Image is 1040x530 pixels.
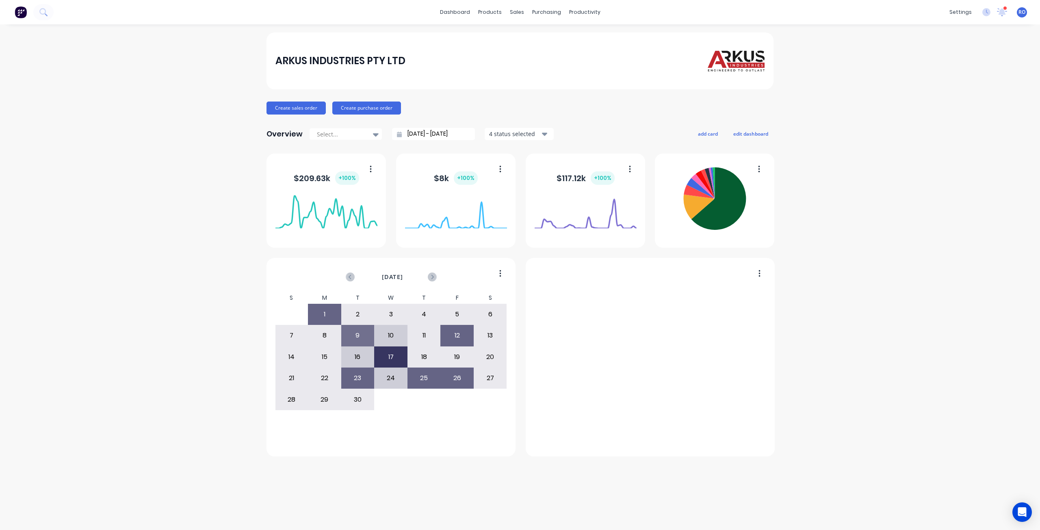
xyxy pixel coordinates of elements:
button: Create sales order [266,102,326,115]
span: [DATE] [382,273,403,281]
button: 4 status selected [485,128,554,140]
div: 11 [408,325,440,346]
div: $ 117.12k [557,171,615,185]
div: 1 [308,304,341,324]
div: 12 [441,325,473,346]
div: 17 [375,347,407,367]
div: 14 [275,347,308,367]
div: T [341,292,375,304]
div: 26 [441,368,473,388]
div: 7 [275,325,308,346]
div: + 100 % [335,171,359,185]
div: sales [506,6,528,18]
div: $ 8k [434,171,478,185]
div: 3 [375,304,407,324]
div: 22 [308,368,341,388]
div: 10 [375,325,407,346]
div: M [308,292,341,304]
div: settings [945,6,976,18]
div: 27 [474,368,507,388]
div: 29 [308,389,341,409]
img: ARKUS INDUSTRIES PTY LTD [708,46,765,76]
div: 24 [375,368,407,388]
div: 15 [308,347,341,367]
div: 6 [474,304,507,324]
div: 8 [308,325,341,346]
div: W [374,292,407,304]
div: 28 [275,389,308,409]
div: $ 209.63k [294,171,359,185]
div: S [275,292,308,304]
div: 2 [342,304,374,324]
div: productivity [565,6,604,18]
div: 23 [342,368,374,388]
div: products [474,6,506,18]
div: Open Intercom Messenger [1012,502,1032,522]
div: purchasing [528,6,565,18]
div: + 100 % [591,171,615,185]
div: 9 [342,325,374,346]
div: 18 [408,347,440,367]
button: edit dashboard [728,128,773,139]
div: 16 [342,347,374,367]
div: Overview [266,126,303,142]
div: 5 [441,304,473,324]
span: RO [1018,9,1025,16]
button: Create purchase order [332,102,401,115]
div: + 100 % [454,171,478,185]
div: 4 [408,304,440,324]
div: S [474,292,507,304]
div: 20 [474,347,507,367]
div: 13 [474,325,507,346]
div: T [407,292,441,304]
a: dashboard [436,6,474,18]
div: 30 [342,389,374,409]
button: add card [693,128,723,139]
div: F [440,292,474,304]
div: 25 [408,368,440,388]
img: Factory [15,6,27,18]
div: ARKUS INDUSTRIES PTY LTD [275,53,405,69]
div: 21 [275,368,308,388]
div: 4 status selected [489,130,540,138]
div: 19 [441,347,473,367]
